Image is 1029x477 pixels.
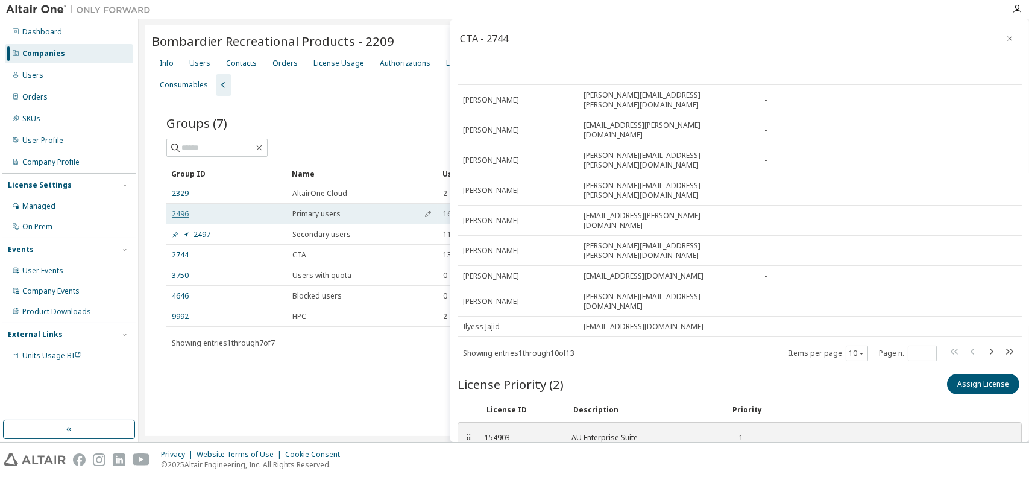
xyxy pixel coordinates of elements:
img: Altair One [6,4,157,16]
img: altair_logo.svg [4,453,66,466]
div: User Profile [22,136,63,145]
span: [EMAIL_ADDRESS][DOMAIN_NAME] [584,322,703,332]
span: - [764,95,767,105]
span: - [764,322,767,332]
span: Showing entries 1 through 10 of 13 [463,348,574,358]
span: [EMAIL_ADDRESS][DOMAIN_NAME] [584,271,703,281]
button: 10 [849,349,865,358]
span: License Priority (2) [458,376,564,393]
div: Website Terms of Use [197,450,285,460]
div: Users [189,58,210,68]
span: [PERSON_NAME] [463,297,519,306]
span: [PERSON_NAME] [463,156,519,165]
span: Groups (7) [166,115,227,131]
span: [EMAIL_ADDRESS][PERSON_NAME][DOMAIN_NAME] [584,211,754,230]
div: ⠿ [465,433,473,443]
div: Users [442,164,968,183]
img: youtube.svg [133,453,150,466]
a: 2329 [172,189,189,198]
div: License Priority [446,58,499,68]
span: - [764,156,767,165]
div: Company Events [22,286,80,296]
span: [PERSON_NAME][EMAIL_ADDRESS][PERSON_NAME][DOMAIN_NAME] [584,151,754,170]
span: [EMAIL_ADDRESS][PERSON_NAME][DOMAIN_NAME] [584,121,754,140]
div: Company Profile [22,157,80,167]
div: User Events [22,266,63,276]
span: Bombardier Recreational Products - 2209 [152,33,394,49]
div: External Links [8,330,63,340]
div: Description [573,405,718,415]
div: Contacts [226,58,257,68]
span: Users with quota [292,271,351,280]
div: SKUs [22,114,40,124]
span: Ilyess Jajid [463,322,500,332]
span: - [764,271,767,281]
div: 1 [731,433,743,443]
span: [PERSON_NAME] [463,271,519,281]
span: Page n. [879,346,937,361]
span: - [764,125,767,135]
div: Group ID [171,164,282,183]
span: Secondary users [292,230,351,239]
div: Authorizations [380,58,430,68]
a: 2744 [172,250,189,260]
a: 9992 [172,312,189,321]
span: [PERSON_NAME][EMAIL_ADDRESS][PERSON_NAME][DOMAIN_NAME] [584,241,754,261]
span: Primary users [292,209,341,219]
a: 2496 [172,209,189,219]
span: 113 [443,230,456,239]
div: Managed [22,201,55,211]
div: Cookie Consent [285,450,347,460]
span: Units Usage BI [22,350,81,361]
span: [PERSON_NAME][EMAIL_ADDRESS][PERSON_NAME][DOMAIN_NAME] [584,181,754,200]
button: Assign License [947,374,1019,394]
span: 0 [443,271,447,280]
div: AU Enterprise Suite [571,433,716,443]
span: [PERSON_NAME] [463,246,519,256]
span: [PERSON_NAME][EMAIL_ADDRESS][PERSON_NAME][DOMAIN_NAME] [584,90,754,110]
span: HPC [292,312,306,321]
div: Orders [22,92,48,102]
span: 16 [443,209,452,219]
a: 4646 [172,291,189,301]
span: AltairOne Cloud [292,189,347,198]
span: 13 [443,250,452,260]
a: 2497 [172,230,210,239]
span: - [764,216,767,226]
span: Blocked users [292,291,342,301]
div: Info [160,58,174,68]
div: Name [292,164,433,183]
span: [PERSON_NAME] [463,216,519,226]
div: License Settings [8,180,72,190]
div: Users [22,71,43,80]
span: 2 [443,312,447,321]
span: [PERSON_NAME] [463,125,519,135]
img: facebook.svg [73,453,86,466]
span: 0 [443,291,447,301]
div: CTA - 2744 [460,34,508,43]
span: [PERSON_NAME][EMAIL_ADDRESS][DOMAIN_NAME] [584,292,754,311]
span: [PERSON_NAME] [463,186,519,195]
span: - [764,246,767,256]
span: 2 [443,189,447,198]
span: [PERSON_NAME] [463,95,519,105]
div: Events [8,245,34,254]
div: Orders [272,58,298,68]
div: On Prem [22,222,52,232]
span: CTA [292,250,306,260]
a: 3750 [172,271,189,280]
span: Showing entries 1 through 7 of 7 [172,338,275,348]
img: instagram.svg [93,453,105,466]
div: Companies [22,49,65,58]
div: Consumables [160,80,208,90]
div: Privacy [161,450,197,460]
div: 154903 [485,433,557,443]
span: - [764,186,767,195]
span: - [764,297,767,306]
div: License ID [486,405,559,415]
img: linkedin.svg [113,453,125,466]
div: Dashboard [22,27,62,37]
div: License Usage [313,58,364,68]
div: Priority [732,405,762,415]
